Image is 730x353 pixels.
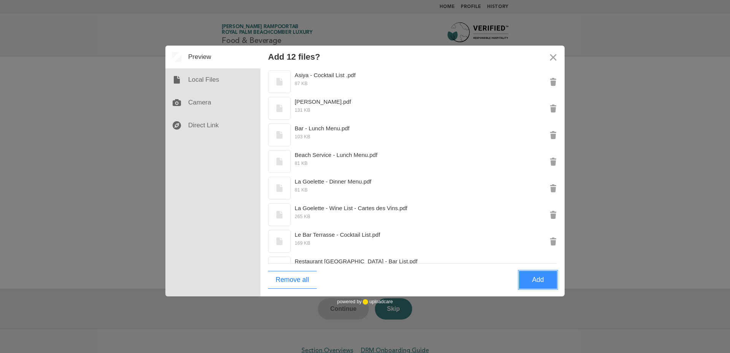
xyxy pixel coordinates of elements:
button: Remove La Goelette - Dinner Menu.pdf [542,177,565,199]
div: Asiya - Cocktail List .pdf [295,70,428,80]
button: Close [542,46,565,68]
button: Remove Restaurant La Plage - Bar List.pdf [542,256,565,279]
div: Direct Link [165,114,260,137]
div: Bar - Lunch Menu.pdf [295,123,428,133]
div: Preview [165,46,260,68]
div: Preview La Goelette - Wine List - Cartes des Vins.pdf [268,203,542,226]
div: [PERSON_NAME].pdf [295,97,428,106]
div: 81 KB [268,160,534,167]
div: powered by [337,296,393,308]
div: Preview Le Bar Terrasse - Cocktail List.pdf [268,230,542,253]
button: Remove Beach Service - Lunch Menu.pdf [542,150,565,173]
div: La Goelette - Dinner Menu.pdf [295,177,428,186]
div: La Goelette - Wine List - Cartes des Vins.pdf [295,203,428,213]
button: Remove Asiya - Dinner Menu.pdf [542,97,565,120]
div: 87 KB [268,80,534,87]
div: 131 KB [268,106,534,114]
button: Remove Asiya - Cocktail List .pdf [542,70,565,93]
div: Restaurant [GEOGRAPHIC_DATA] - Bar List.pdf [295,256,428,266]
div: Preview Bar - Lunch Menu.pdf [268,123,542,146]
div: Add 12 files? [268,52,320,62]
div: Preview Asiya - Dinner Menu.pdf [268,97,542,120]
button: Remove all [268,271,317,289]
div: 169 KB [268,239,534,247]
div: Le Bar Terrasse - Cocktail List.pdf [295,230,428,239]
div: 103 KB [268,133,534,141]
div: Local Files [165,68,260,91]
div: Beach Service - Lunch Menu.pdf [295,150,428,160]
div: Preview Asiya - Cocktail List .pdf [268,70,542,93]
button: Remove La Goelette - Wine List - Cartes des Vins.pdf [542,203,565,226]
div: Preview Beach Service - Lunch Menu.pdf [268,150,542,173]
div: Preview La Goelette - Dinner Menu.pdf [268,177,542,199]
button: Remove Bar - Lunch Menu.pdf [542,123,565,146]
button: Remove Le Bar Terrasse - Cocktail List.pdf [542,230,565,253]
button: Add [519,271,557,289]
div: Camera [165,91,260,114]
div: Preview Restaurant La Plage - Bar List.pdf [268,256,542,279]
div: 81 KB [268,186,534,194]
a: uploadcare [362,299,393,305]
div: 265 KB [268,213,534,220]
